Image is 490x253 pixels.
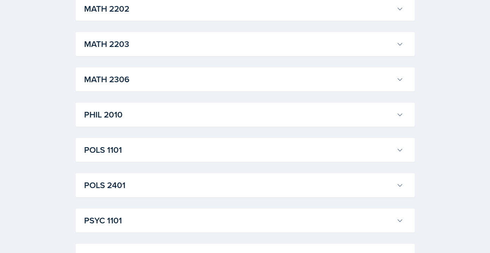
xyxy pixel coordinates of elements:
[83,72,405,87] button: MATH 2306
[83,142,405,158] button: POLS 1101
[84,73,394,86] h3: MATH 2306
[83,1,405,17] button: MATH 2202
[84,179,394,192] h3: POLS 2401
[84,108,394,121] h3: PHIL 2010
[83,213,405,228] button: PSYC 1101
[83,107,405,122] button: PHIL 2010
[83,177,405,193] button: POLS 2401
[84,2,394,15] h3: MATH 2202
[83,36,405,52] button: MATH 2203
[84,144,394,156] h3: POLS 1101
[84,38,394,50] h3: MATH 2203
[84,214,394,227] h3: PSYC 1101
